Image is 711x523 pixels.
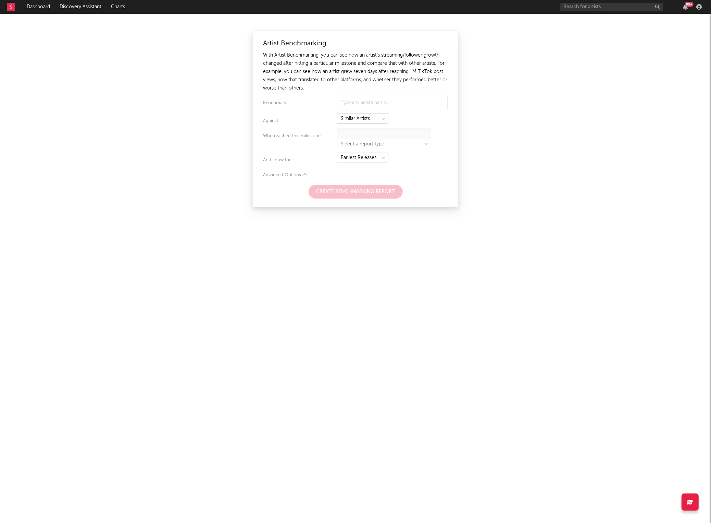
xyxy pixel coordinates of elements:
div: Benchmark: [263,99,337,110]
input: Search for artists [560,3,663,11]
input: Type any artist's name... [339,98,389,108]
div: Advanced Options [263,171,448,179]
div: 99 + [685,2,694,7]
div: Artist Benchmarking [263,39,448,48]
button: Create Benchmarking Report [309,185,403,199]
div: With Artist Benchmarking, you can see how an artist's streaming/follower growth changed after hit... [263,51,448,92]
div: Against: [263,117,337,125]
div: Who reached this milestone: [263,132,337,149]
button: 99+ [683,4,688,10]
div: And show their: [263,156,337,164]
